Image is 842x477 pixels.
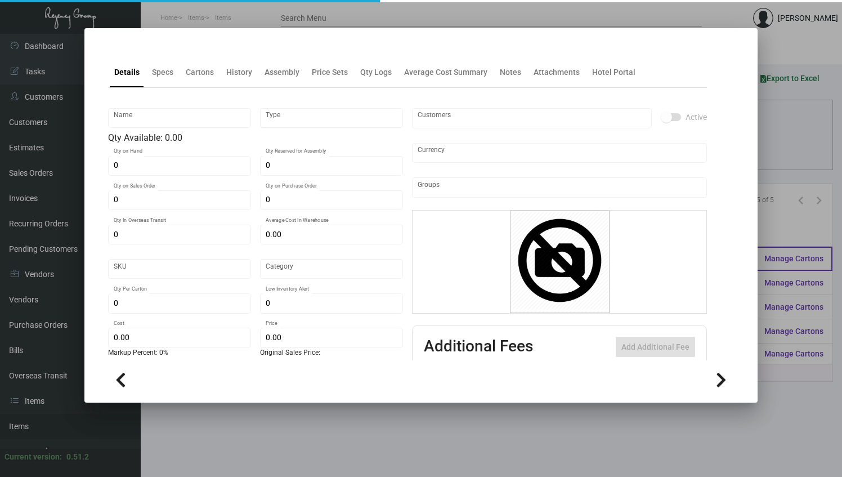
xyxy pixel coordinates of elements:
div: History [226,66,252,78]
div: Assembly [265,66,299,78]
input: Add new.. [418,183,701,192]
div: Current version: [5,451,62,463]
div: Qty Available: 0.00 [108,131,403,145]
div: Hotel Portal [592,66,635,78]
span: Add Additional Fee [621,342,689,351]
div: Qty Logs [360,66,392,78]
div: 0.51.2 [66,451,89,463]
div: Specs [152,66,173,78]
button: Add Additional Fee [616,337,695,357]
h2: Additional Fees [424,337,533,357]
span: Active [686,110,707,124]
input: Add new.. [418,114,646,123]
div: Average Cost Summary [404,66,487,78]
div: Price Sets [312,66,348,78]
div: Notes [500,66,521,78]
div: Attachments [534,66,580,78]
div: Cartons [186,66,214,78]
div: Details [114,66,140,78]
